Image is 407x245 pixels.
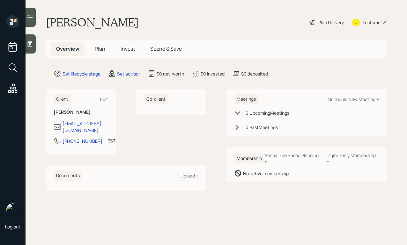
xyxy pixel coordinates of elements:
div: Log out [5,224,20,230]
h1: [PERSON_NAME] [46,15,139,29]
div: Set advisor [117,70,140,77]
div: 0 Past Meeting s [246,124,278,131]
div: Edit [100,96,108,102]
h6: Client [54,94,71,104]
div: Upload + [181,173,198,179]
h6: Membership [234,153,264,164]
h6: [PERSON_NAME] [54,110,108,115]
div: $0 invested [201,70,225,77]
div: $0 net-worth [157,70,184,77]
img: robby-grisanti-headshot.png [6,203,19,216]
div: 0 Upcoming Meeting s [246,110,289,116]
div: Digital-only Membership + [327,152,379,164]
h6: Meetings [234,94,258,104]
div: Kustomer [362,19,382,26]
div: [PHONE_NUMBER] [63,138,102,144]
div: Plan Delivery [318,19,344,26]
div: Set lifecycle stage [63,70,100,77]
div: Schedule New Meeting + [328,96,379,102]
span: Invest [121,45,135,52]
span: Overview [56,45,79,52]
span: Spend & Save [150,45,182,52]
div: Annual Fee Based Planning + [264,152,322,164]
span: Plan [95,45,105,52]
div: EST [107,137,115,144]
h6: Co-client [144,94,168,104]
div: [EMAIL_ADDRESS][DOMAIN_NAME] [63,120,108,133]
h6: Documents [54,170,82,181]
div: $0 deposited [241,70,268,77]
div: No active membership [243,170,289,177]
